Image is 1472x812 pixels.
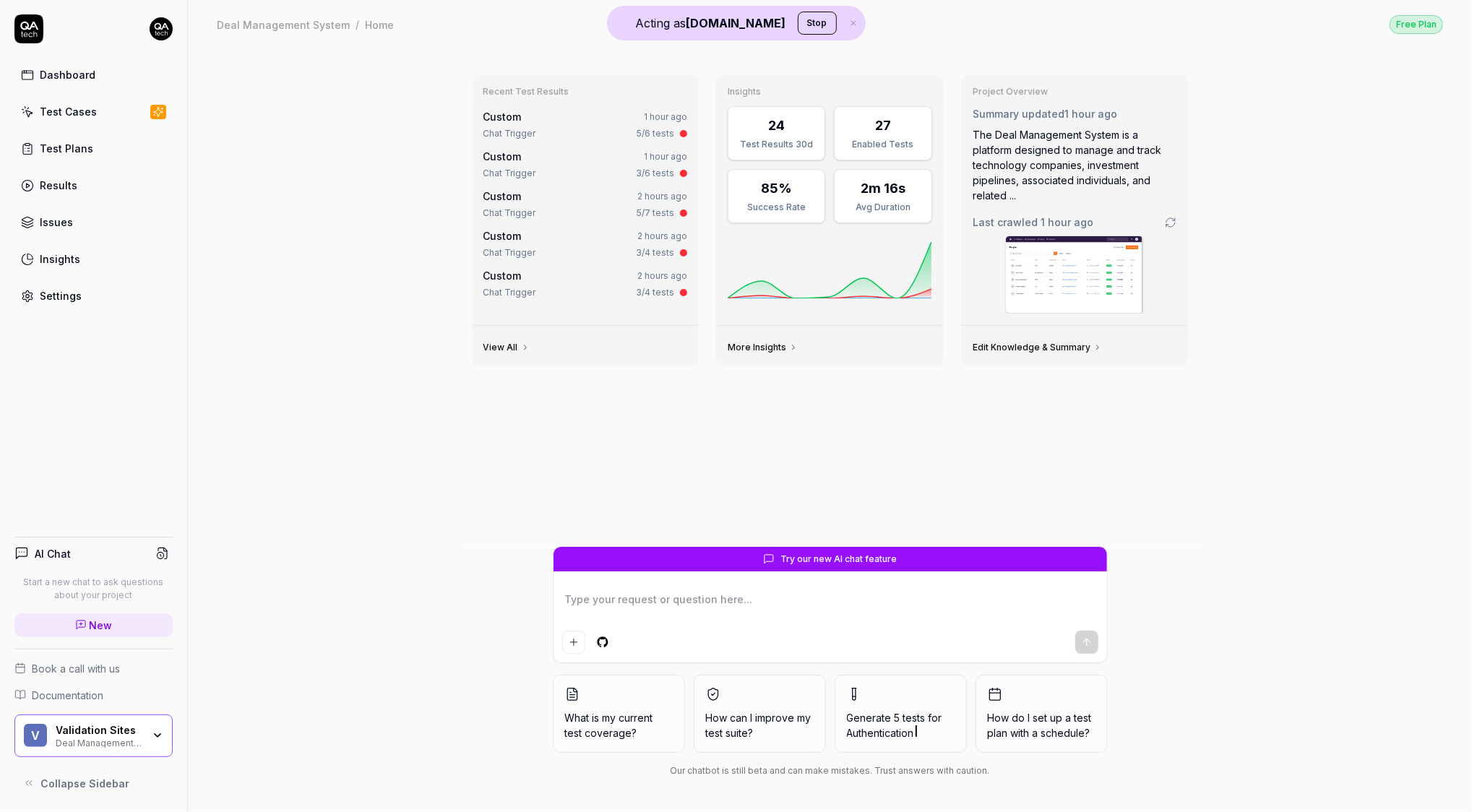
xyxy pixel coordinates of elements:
[24,724,47,747] span: V
[768,116,785,135] div: 24
[737,138,816,151] div: Test Results 30d
[835,675,967,753] button: Generate 5 tests forAuthentication
[1390,14,1443,34] a: Free Plan
[483,111,522,123] span: Custom
[1006,236,1143,313] img: Screenshot
[973,108,1064,120] span: Summary updated
[14,61,173,89] a: Dashboard
[40,215,73,230] div: Issues
[40,776,129,791] span: Collapse Sidebar
[780,553,897,566] span: Try our new AI chat feature
[483,269,522,282] span: Custom
[40,288,82,303] div: Settings
[976,675,1108,753] button: How do I set up a test plan with a schedule?
[14,714,173,758] button: VValidation SitesDeal Management System
[973,215,1093,230] span: Last crawled
[637,127,674,140] div: 5/6 tests
[14,282,173,310] a: Settings
[14,613,173,637] a: New
[847,710,955,740] span: Generate 5 tests for
[636,286,674,299] div: 3/4 tests
[483,342,530,353] a: View All
[644,111,687,122] time: 1 hour ago
[988,710,1096,740] span: How do I set up a test plan with a schedule?
[483,150,522,163] span: Custom
[644,151,687,162] time: 1 hour ago
[637,207,674,220] div: 5/7 tests
[843,201,922,214] div: Avg Duration
[728,342,798,353] a: More Insights
[356,17,359,32] div: /
[694,675,826,753] button: How can I improve my test suite?
[483,86,688,98] h3: Recent Test Results
[483,207,536,220] div: Chat Trigger
[483,246,536,259] div: Chat Trigger
[483,190,522,202] span: Custom
[637,230,687,241] time: 2 hours ago
[1390,15,1443,34] div: Free Plan
[217,17,350,32] div: Deal Management System
[14,769,173,798] button: Collapse Sidebar
[481,225,691,262] a: Custom2 hours agoChat Trigger3/4 tests
[14,576,173,602] p: Start a new chat to ask questions about your project
[973,342,1102,353] a: Edit Knowledge & Summary
[973,86,1177,98] h3: Project Overview
[483,167,536,180] div: Chat Trigger
[481,265,691,302] a: Custom2 hours agoChat Trigger3/4 tests
[14,245,173,273] a: Insights
[761,178,792,198] div: 85%
[553,675,685,753] button: What is my current test coverage?
[562,631,585,654] button: Add attachment
[56,724,142,737] div: Validation Sites
[483,286,536,299] div: Chat Trigger
[14,661,173,676] a: Book a call with us
[636,167,674,180] div: 3/6 tests
[565,710,673,740] span: What is my current test coverage?
[90,618,113,633] span: New
[14,171,173,199] a: Results
[1064,108,1117,120] time: 1 hour ago
[636,246,674,259] div: 3/4 tests
[14,208,173,236] a: Issues
[35,546,71,561] h4: AI Chat
[843,138,922,151] div: Enabled Tests
[40,104,97,119] div: Test Cases
[481,186,691,223] a: Custom2 hours agoChat Trigger5/7 tests
[40,67,95,82] div: Dashboard
[973,127,1177,203] div: The Deal Management System is a platform designed to manage and track technology companies, inves...
[32,661,120,676] span: Book a call with us
[737,201,816,214] div: Success Rate
[798,12,837,35] button: Stop
[32,688,103,703] span: Documentation
[150,17,173,40] img: 7ccf6c19-61ad-4a6c-8811-018b02a1b829.jpg
[14,134,173,163] a: Test Plans
[875,116,891,135] div: 27
[861,178,905,198] div: 2m 16s
[728,86,932,98] h3: Insights
[1165,217,1176,228] a: Go to crawling settings
[553,764,1108,777] div: Our chatbot is still beta and can make mistakes. Trust answers with caution.
[56,736,142,748] div: Deal Management System
[637,270,687,281] time: 2 hours ago
[40,178,77,193] div: Results
[847,727,914,739] span: Authentication
[706,710,814,740] span: How can I improve my test suite?
[40,141,93,156] div: Test Plans
[483,230,522,242] span: Custom
[1041,216,1093,228] time: 1 hour ago
[14,98,173,126] a: Test Cases
[481,106,691,143] a: Custom1 hour agoChat Trigger5/6 tests
[637,191,687,202] time: 2 hours ago
[40,251,80,267] div: Insights
[14,688,173,703] a: Documentation
[481,146,691,183] a: Custom1 hour agoChat Trigger3/6 tests
[483,127,536,140] div: Chat Trigger
[365,17,394,32] div: Home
